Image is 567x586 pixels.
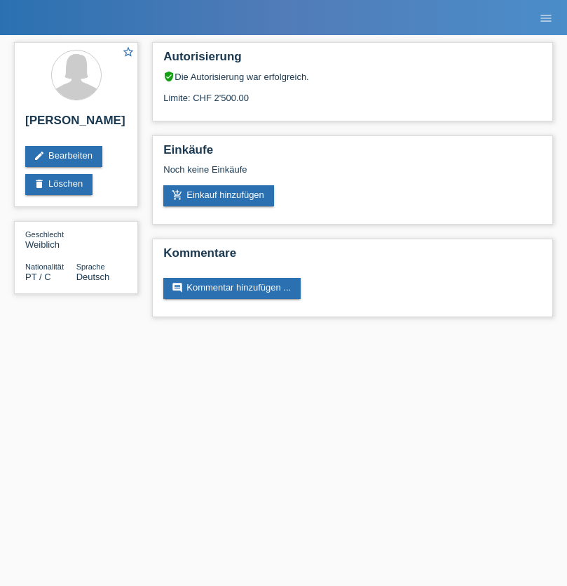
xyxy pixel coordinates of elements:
span: Geschlecht [25,230,64,239]
i: comment [172,282,183,293]
span: Sprache [76,262,105,271]
span: Deutsch [76,272,110,282]
h2: Kommentare [163,246,542,267]
div: Limite: CHF 2'500.00 [163,82,542,103]
i: verified_user [163,71,175,82]
i: menu [539,11,553,25]
i: add_shopping_cart [172,189,183,201]
span: Portugal / C / 01.09.2011 [25,272,51,282]
div: Noch keine Einkäufe [163,164,542,185]
div: Die Autorisierung war erfolgreich. [163,71,542,82]
a: deleteLöschen [25,174,93,195]
a: star_border [122,46,135,60]
span: Nationalität [25,262,64,271]
h2: Einkäufe [163,143,542,164]
h2: [PERSON_NAME] [25,114,127,135]
i: star_border [122,46,135,58]
a: menu [532,13,560,22]
a: commentKommentar hinzufügen ... [163,278,301,299]
i: delete [34,178,45,189]
i: edit [34,150,45,161]
h2: Autorisierung [163,50,542,71]
a: add_shopping_cartEinkauf hinzufügen [163,185,274,206]
div: Weiblich [25,229,76,250]
a: editBearbeiten [25,146,102,167]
